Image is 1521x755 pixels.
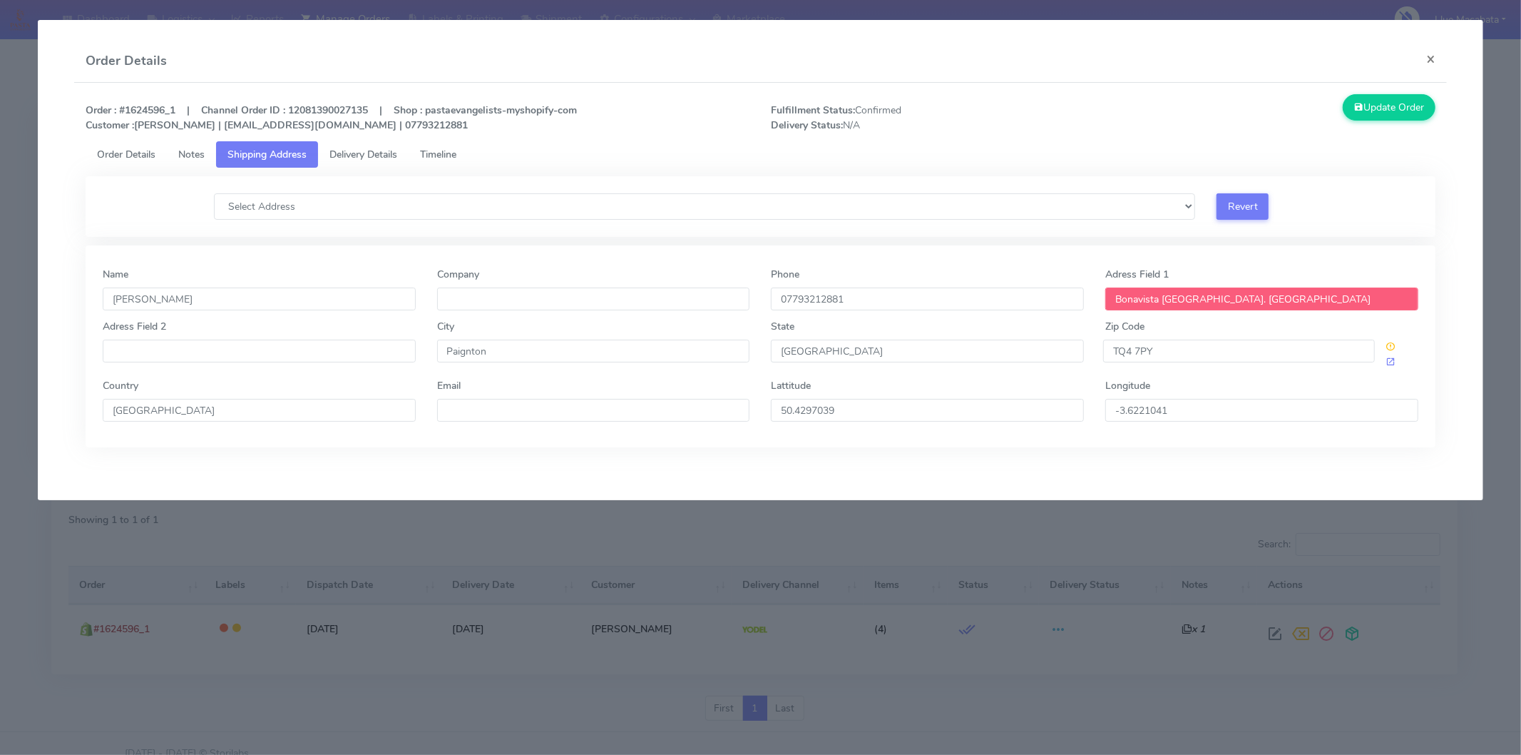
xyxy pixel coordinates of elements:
[760,103,1103,133] span: Confirmed N/A
[86,103,577,132] strong: Order : #1624596_1 | Channel Order ID : 12081390027135 | Shop : pastaevangelists-myshopify-com [P...
[1105,319,1144,334] label: Zip Code
[420,148,456,161] span: Timeline
[771,319,794,334] label: State
[771,267,799,282] label: Phone
[329,148,397,161] span: Delivery Details
[1105,378,1150,393] label: Longitude
[178,148,205,161] span: Notes
[103,378,138,393] label: Country
[771,103,855,117] strong: Fulfillment Status:
[97,148,155,161] span: Order Details
[86,141,1435,168] ul: Tabs
[103,319,166,334] label: Adress Field 2
[771,378,811,393] label: Lattitude
[1217,193,1269,220] button: Revert
[227,148,307,161] span: Shipping Address
[437,267,479,282] label: Company
[1105,267,1169,282] label: Adress Field 1
[437,378,461,393] label: Email
[86,118,134,132] strong: Customer :
[437,319,454,334] label: City
[771,118,843,132] strong: Delivery Status:
[1415,40,1447,78] button: Close
[103,267,128,282] label: Name
[86,51,167,71] h4: Order Details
